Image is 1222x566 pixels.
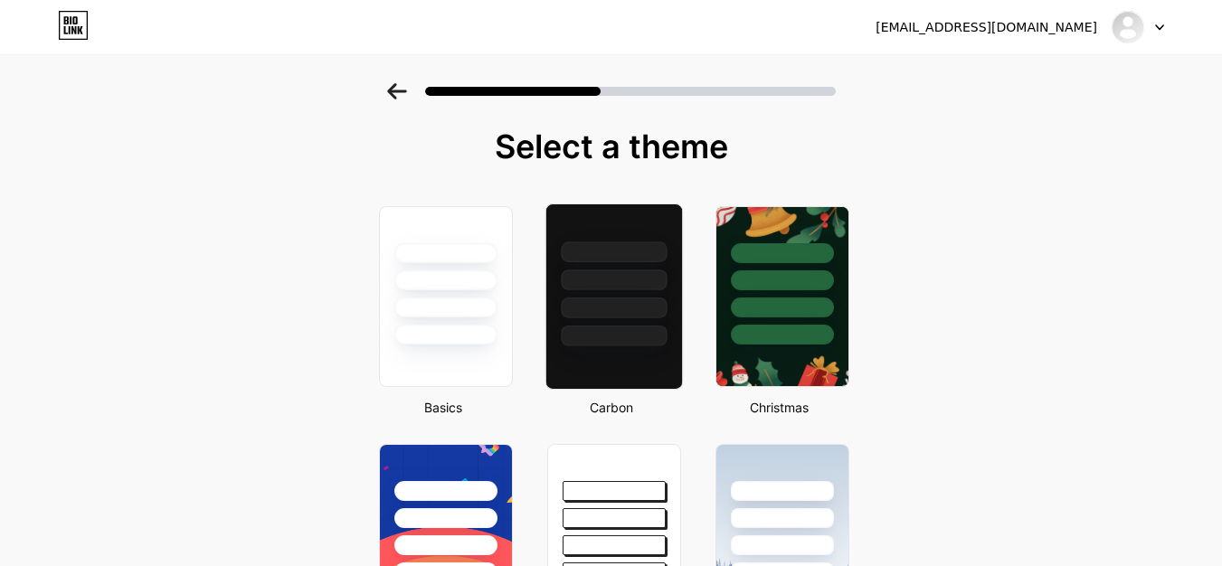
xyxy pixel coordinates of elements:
div: Christmas [710,398,849,417]
div: [EMAIL_ADDRESS][DOMAIN_NAME] [876,18,1097,37]
div: Basics [374,398,513,417]
div: Select a theme [372,128,851,165]
div: Carbon [542,398,681,417]
img: modelotechstudio [1111,10,1145,44]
